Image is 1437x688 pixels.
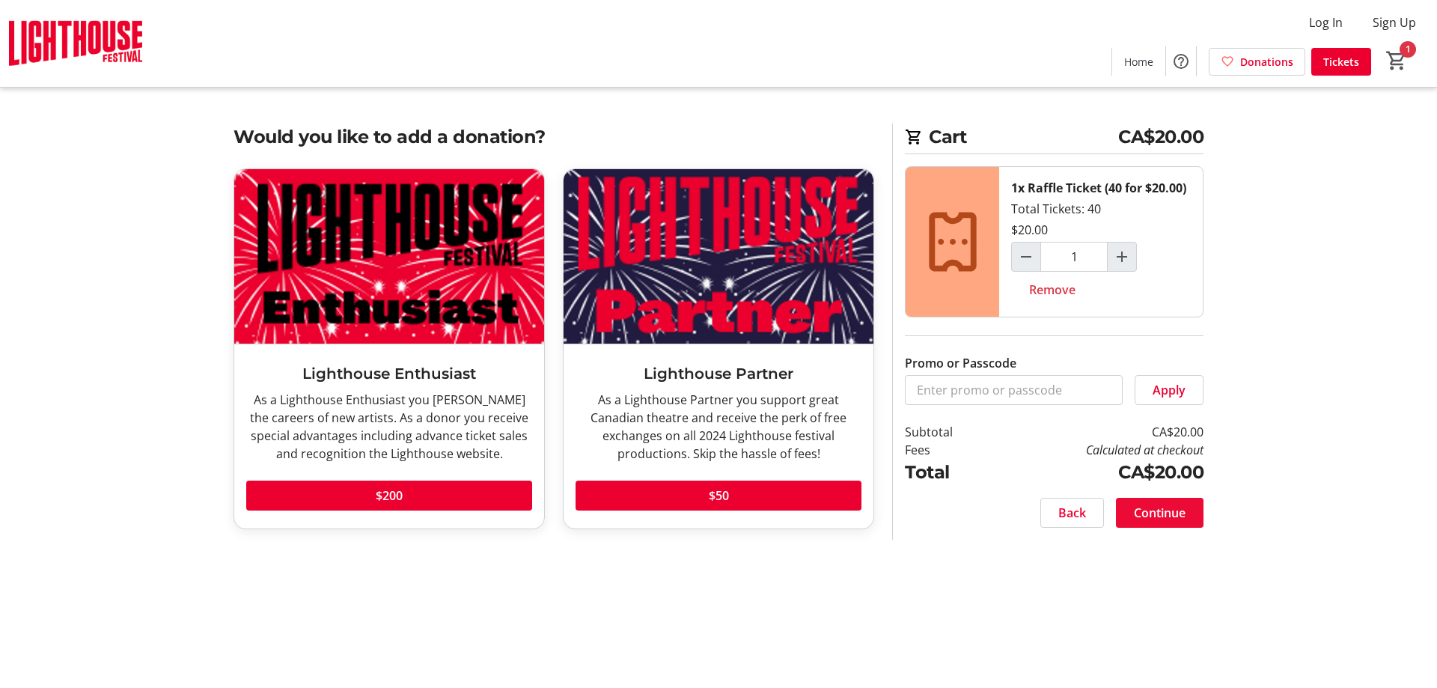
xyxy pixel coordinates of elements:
[1134,504,1186,522] span: Continue
[246,362,532,385] h3: Lighthouse Enthusiast
[246,481,532,511] button: $200
[234,124,874,150] h2: Would you like to add a donation?
[576,362,861,385] h3: Lighthouse Partner
[1153,381,1186,399] span: Apply
[992,441,1203,459] td: Calculated at checkout
[1361,10,1428,34] button: Sign Up
[1012,243,1040,271] button: Decrement by one
[1108,243,1136,271] button: Increment by one
[1118,124,1203,150] span: CA$20.00
[234,169,544,344] img: Lighthouse Enthusiast
[1135,375,1203,405] button: Apply
[564,169,873,344] img: Lighthouse Partner
[1240,54,1293,70] span: Donations
[1373,13,1416,31] span: Sign Up
[1209,48,1305,76] a: Donations
[709,487,729,505] span: $50
[1011,179,1186,197] div: 1x Raffle Ticket (40 for $20.00)
[1383,47,1410,74] button: Cart
[1058,504,1086,522] span: Back
[992,423,1203,441] td: CA$20.00
[1311,48,1371,76] a: Tickets
[1124,54,1153,70] span: Home
[1040,498,1104,528] button: Back
[1297,10,1355,34] button: Log In
[576,481,861,511] button: $50
[1011,275,1093,305] button: Remove
[1309,13,1343,31] span: Log In
[905,124,1203,154] h2: Cart
[905,423,992,441] td: Subtotal
[905,441,992,459] td: Fees
[1112,48,1165,76] a: Home
[246,391,532,463] div: As a Lighthouse Enthusiast you [PERSON_NAME] the careers of new artists. As a donor you receive s...
[376,487,403,505] span: $200
[1029,281,1076,299] span: Remove
[905,354,1016,372] label: Promo or Passcode
[1116,498,1203,528] button: Continue
[1040,242,1108,272] input: Raffle Ticket (40 for $20.00) Quantity
[905,459,992,486] td: Total
[1166,46,1196,76] button: Help
[1011,221,1048,239] div: $20.00
[576,391,861,463] div: As a Lighthouse Partner you support great Canadian theatre and receive the perk of free exchanges...
[1323,54,1359,70] span: Tickets
[999,167,1203,317] div: Total Tickets: 40
[905,375,1123,405] input: Enter promo or passcode
[992,459,1203,486] td: CA$20.00
[9,6,142,81] img: Lighthouse Festival's Logo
